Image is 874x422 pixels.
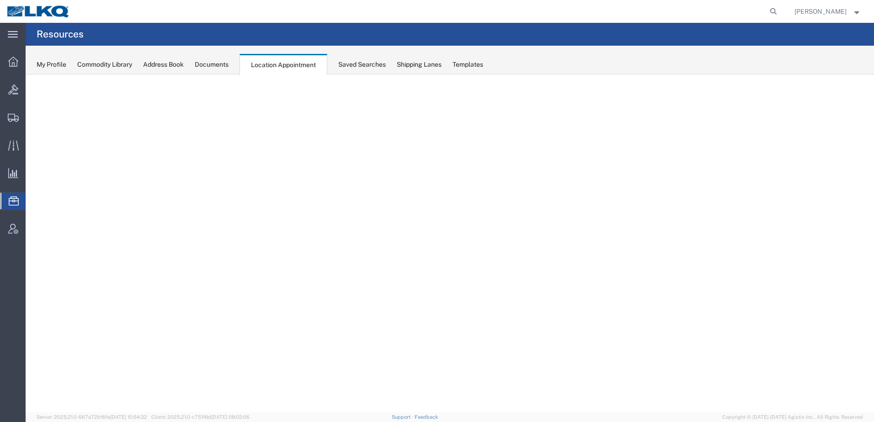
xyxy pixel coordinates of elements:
[6,5,70,18] img: logo
[77,60,132,69] div: Commodity Library
[794,6,847,16] span: Brian Schmidt
[37,23,84,46] h4: Resources
[240,54,327,75] div: Location Appointment
[143,60,184,69] div: Address Book
[151,414,250,420] span: Client: 2025.21.0-c751f8d
[415,414,438,420] a: Feedback
[722,413,863,421] span: Copyright © [DATE]-[DATE] Agistix Inc., All Rights Reserved
[110,414,147,420] span: [DATE] 10:54:32
[37,60,66,69] div: My Profile
[338,60,386,69] div: Saved Searches
[195,60,229,69] div: Documents
[392,414,415,420] a: Support
[211,414,250,420] span: [DATE] 08:02:06
[26,74,874,412] iframe: FS Legacy Container
[453,60,483,69] div: Templates
[37,414,147,420] span: Server: 2025.21.0-667a72bf6fa
[794,6,862,17] button: [PERSON_NAME]
[397,60,442,69] div: Shipping Lanes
